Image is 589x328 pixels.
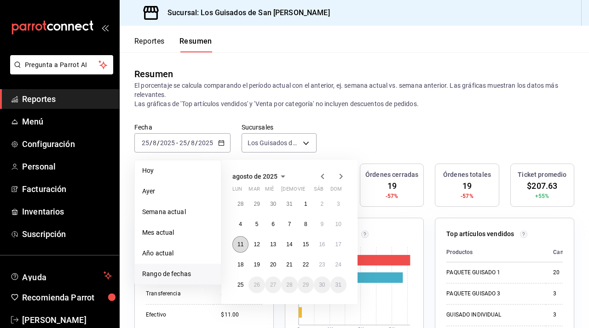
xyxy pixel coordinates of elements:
[248,236,265,253] button: 12 de agosto de 2025
[232,186,242,196] abbr: lunes
[160,139,175,147] input: ----
[187,139,190,147] span: /
[248,138,300,147] span: Los Guisados de San [PERSON_NAME]
[446,269,538,277] div: PAQUETE GUISADO 1
[330,186,342,196] abbr: domingo
[10,55,113,74] button: Pregunta a Parrot AI
[237,282,243,288] abbr: 25 de agosto de 2025
[298,196,314,212] button: 1 de agosto de 2025
[25,60,99,70] span: Pregunta a Parrot AI
[330,216,346,232] button: 10 de agosto de 2025
[298,277,314,293] button: 29 de agosto de 2025
[319,241,325,248] abbr: 16 de agosto de 2025
[281,256,297,273] button: 21 de agosto de 2025
[270,201,276,207] abbr: 30 de julio de 2025
[248,196,265,212] button: 29 de julio de 2025
[22,291,112,304] span: Recomienda Parrot
[365,170,418,180] h3: Órdenes cerradas
[270,261,276,268] abbr: 20 de agosto de 2025
[265,216,281,232] button: 6 de agosto de 2025
[22,138,112,150] span: Configuración
[270,282,276,288] abbr: 27 de agosto de 2025
[535,192,549,200] span: +55%
[134,37,212,52] div: navigation tabs
[320,201,323,207] abbr: 2 de agosto de 2025
[195,139,198,147] span: /
[298,256,314,273] button: 22 de agosto de 2025
[198,139,214,147] input: ----
[303,282,309,288] abbr: 29 de agosto de 2025
[314,186,323,196] abbr: sábado
[232,216,248,232] button: 4 de agosto de 2025
[237,241,243,248] abbr: 11 de agosto de 2025
[157,139,160,147] span: /
[142,228,214,238] span: Mes actual
[270,241,276,248] abbr: 13 de agosto de 2025
[254,201,260,207] abbr: 29 de julio de 2025
[6,67,113,76] a: Pregunta a Parrot AI
[281,277,297,293] button: 28 de agosto de 2025
[320,221,323,227] abbr: 9 de agosto de 2025
[265,196,281,212] button: 30 de julio de 2025
[232,236,248,253] button: 11 de agosto de 2025
[319,261,325,268] abbr: 23 de agosto de 2025
[255,221,259,227] abbr: 5 de agosto de 2025
[141,139,150,147] input: --
[553,311,577,319] div: 3
[191,139,195,147] input: --
[22,314,112,326] span: [PERSON_NAME]
[462,180,472,192] span: 19
[152,139,157,147] input: --
[232,277,248,293] button: 25 de agosto de 2025
[330,256,346,273] button: 24 de agosto de 2025
[446,229,514,239] p: Top artículos vendidos
[22,205,112,218] span: Inventarios
[286,261,292,268] abbr: 21 de agosto de 2025
[314,236,330,253] button: 16 de agosto de 2025
[298,236,314,253] button: 15 de agosto de 2025
[22,115,112,128] span: Menú
[179,139,187,147] input: --
[22,183,112,195] span: Facturación
[330,277,346,293] button: 31 de agosto de 2025
[330,236,346,253] button: 17 de agosto de 2025
[248,216,265,232] button: 5 de agosto de 2025
[265,277,281,293] button: 27 de agosto de 2025
[286,241,292,248] abbr: 14 de agosto de 2025
[142,166,214,175] span: Hoy
[314,256,330,273] button: 23 de agosto de 2025
[303,241,309,248] abbr: 15 de agosto de 2025
[221,311,262,319] div: $11.00
[160,7,330,18] h3: Sucursal: Los Guisados de San [PERSON_NAME]
[146,290,206,298] div: Transferencia
[281,196,297,212] button: 31 de julio de 2025
[134,81,574,108] p: El porcentaje se calcula comparando el período actual con el anterior, ej. semana actual vs. sema...
[237,261,243,268] abbr: 18 de agosto de 2025
[286,282,292,288] abbr: 28 de agosto de 2025
[232,173,277,180] span: agosto de 2025
[248,186,260,196] abbr: martes
[298,186,305,196] abbr: viernes
[330,196,346,212] button: 3 de agosto de 2025
[142,187,214,196] span: Ayer
[265,236,281,253] button: 13 de agosto de 2025
[443,170,491,180] h3: Órdenes totales
[146,311,206,319] div: Efectivo
[281,186,335,196] abbr: jueves
[142,249,214,258] span: Año actual
[319,282,325,288] abbr: 30 de agosto de 2025
[335,261,341,268] abbr: 24 de agosto de 2025
[386,192,398,200] span: -57%
[232,196,248,212] button: 28 de julio de 2025
[239,221,242,227] abbr: 4 de agosto de 2025
[142,207,214,217] span: Semana actual
[176,139,178,147] span: -
[134,37,165,52] button: Reportes
[248,256,265,273] button: 19 de agosto de 2025
[134,124,231,130] label: Fecha
[281,236,297,253] button: 14 de agosto de 2025
[387,180,397,192] span: 19
[298,216,314,232] button: 8 de agosto de 2025
[304,201,307,207] abbr: 1 de agosto de 2025
[242,124,317,130] label: Sucursales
